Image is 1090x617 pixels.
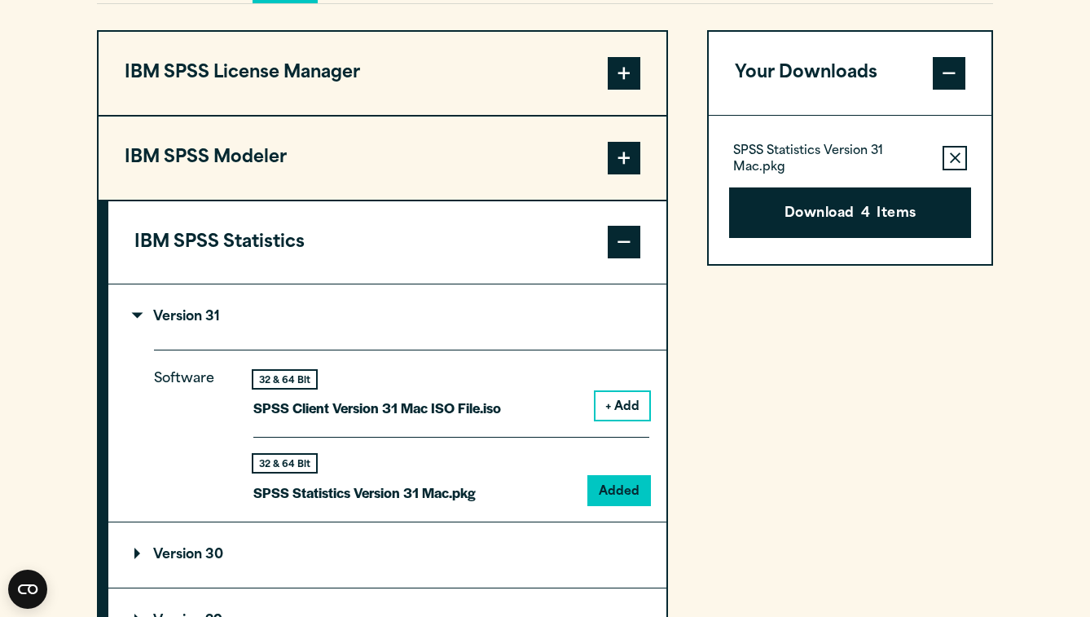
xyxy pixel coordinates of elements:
button: Your Downloads [709,32,991,115]
button: IBM SPSS Statistics [108,201,666,284]
button: Download4Items [729,187,971,238]
button: + Add [596,392,649,420]
p: SPSS Statistics Version 31 Mac.pkg [253,481,476,505]
button: Open CMP widget [8,570,47,609]
button: IBM SPSS Modeler [99,117,666,200]
div: Your Downloads [709,115,991,264]
span: 4 [861,204,870,225]
p: SPSS Statistics Version 31 Mac.pkg [733,143,930,176]
button: IBM SPSS License Manager [99,32,666,115]
p: SPSS Client Version 31 Mac ISO File.iso [253,396,501,420]
summary: Version 31 [108,284,666,350]
div: 32 & 64 Bit [253,371,316,388]
p: Version 30 [134,549,223,562]
p: Version 31 [134,311,220,324]
div: 32 & 64 Bit [253,455,316,472]
summary: Version 30 [108,522,666,588]
button: Added [589,477,649,505]
p: Software [154,368,227,491]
